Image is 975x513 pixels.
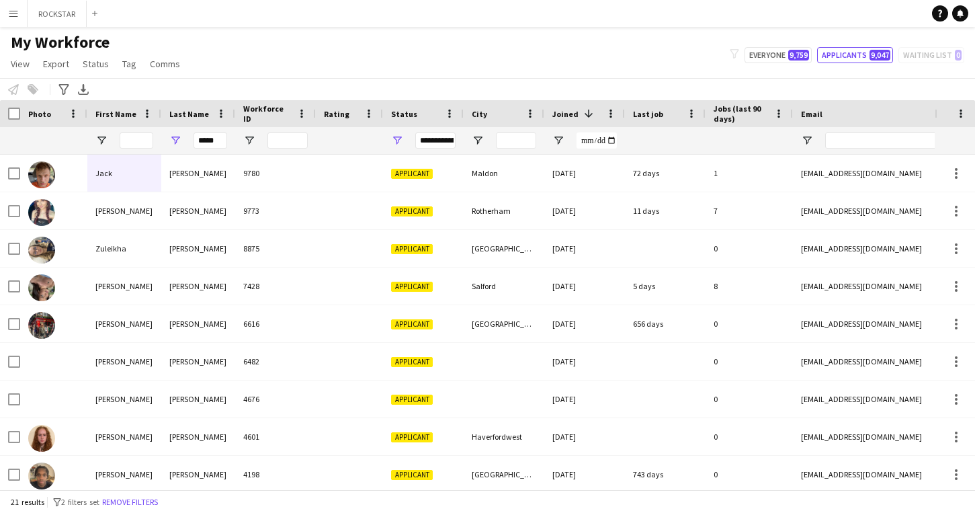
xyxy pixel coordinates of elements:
[194,132,227,149] input: Last Name Filter Input
[706,418,793,455] div: 0
[122,58,136,70] span: Tag
[28,425,55,452] img: Francesca Robinson
[11,32,110,52] span: My Workforce
[625,155,706,192] div: 72 days
[28,463,55,489] img: Lewis Robinson
[83,58,109,70] span: Status
[706,305,793,342] div: 0
[714,104,769,124] span: Jobs (last 90 days)
[95,109,136,119] span: First Name
[706,192,793,229] div: 7
[77,55,114,73] a: Status
[235,381,316,418] div: 4676
[544,268,625,305] div: [DATE]
[120,132,153,149] input: First Name Filter Input
[5,55,35,73] a: View
[801,134,813,147] button: Open Filter Menu
[43,58,69,70] span: Export
[28,237,55,264] img: Zuleikha Robinson
[391,206,433,216] span: Applicant
[817,47,893,63] button: Applicants9,047
[706,268,793,305] div: 8
[464,192,544,229] div: Rotherham
[464,230,544,267] div: [GEOGRAPHIC_DATA]
[87,268,161,305] div: [PERSON_NAME]
[464,268,544,305] div: Salford
[161,418,235,455] div: [PERSON_NAME]
[169,134,181,147] button: Open Filter Menu
[472,109,487,119] span: City
[117,55,142,73] a: Tag
[28,161,55,188] img: Jack Robinson
[161,230,235,267] div: [PERSON_NAME]
[788,50,809,61] span: 9,759
[87,456,161,493] div: [PERSON_NAME]
[161,381,235,418] div: [PERSON_NAME]
[56,81,72,97] app-action-btn: Advanced filters
[235,456,316,493] div: 4198
[87,418,161,455] div: [PERSON_NAME]
[235,155,316,192] div: 9780
[544,456,625,493] div: [DATE]
[267,132,308,149] input: Workforce ID Filter Input
[161,268,235,305] div: [PERSON_NAME]
[745,47,812,63] button: Everyone9,759
[235,192,316,229] div: 9773
[464,456,544,493] div: [GEOGRAPHIC_DATA]
[28,109,51,119] span: Photo
[552,109,579,119] span: Joined
[235,268,316,305] div: 7428
[706,155,793,192] div: 1
[391,432,433,442] span: Applicant
[544,155,625,192] div: [DATE]
[28,312,55,339] img: Ella Robinson
[464,305,544,342] div: [GEOGRAPHIC_DATA]
[161,456,235,493] div: [PERSON_NAME]
[161,192,235,229] div: [PERSON_NAME]
[633,109,663,119] span: Last job
[577,132,617,149] input: Joined Filter Input
[235,418,316,455] div: 4601
[801,109,822,119] span: Email
[161,305,235,342] div: [PERSON_NAME]
[28,1,87,27] button: ROCKSTAR
[870,50,890,61] span: 9,047
[391,244,433,254] span: Applicant
[544,305,625,342] div: [DATE]
[169,109,209,119] span: Last Name
[391,134,403,147] button: Open Filter Menu
[391,357,433,367] span: Applicant
[95,134,108,147] button: Open Filter Menu
[706,456,793,493] div: 0
[391,282,433,292] span: Applicant
[99,495,161,510] button: Remove filters
[87,192,161,229] div: [PERSON_NAME]
[324,109,349,119] span: Rating
[544,343,625,380] div: [DATE]
[235,305,316,342] div: 6616
[28,199,55,226] img: Jessica Robinson
[87,381,161,418] div: [PERSON_NAME]
[625,456,706,493] div: 743 days
[625,305,706,342] div: 656 days
[28,274,55,301] img: Madeleine Robinson
[544,418,625,455] div: [DATE]
[150,58,180,70] span: Comms
[235,230,316,267] div: 8875
[464,155,544,192] div: Maldon
[243,104,292,124] span: Workforce ID
[87,343,161,380] div: [PERSON_NAME]
[544,192,625,229] div: [DATE]
[496,132,536,149] input: City Filter Input
[706,343,793,380] div: 0
[391,395,433,405] span: Applicant
[391,319,433,329] span: Applicant
[87,155,161,192] div: Jack
[391,109,417,119] span: Status
[472,134,484,147] button: Open Filter Menu
[87,230,161,267] div: Zuleikha
[38,55,75,73] a: Export
[391,169,433,179] span: Applicant
[391,470,433,480] span: Applicant
[625,268,706,305] div: 5 days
